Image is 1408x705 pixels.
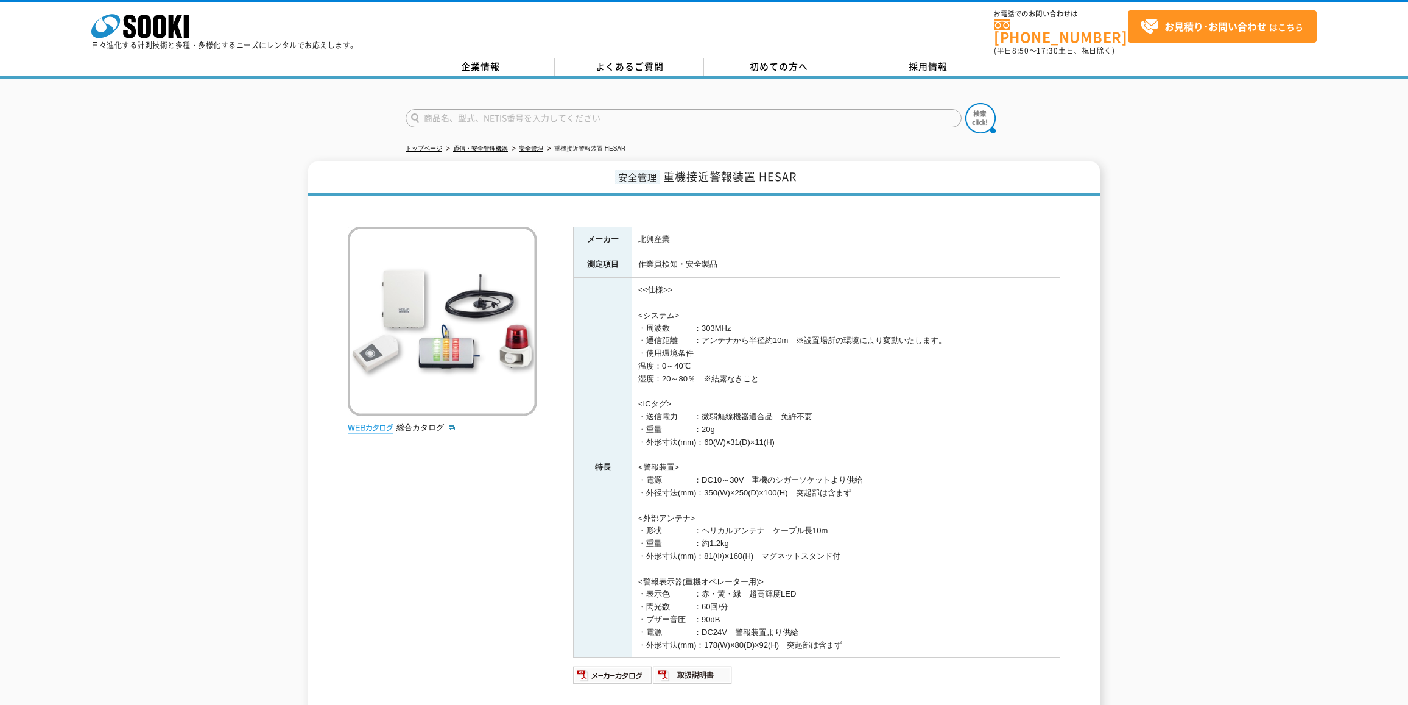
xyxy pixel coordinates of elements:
a: 安全管理 [519,145,543,152]
a: 企業情報 [406,58,555,76]
a: 総合カタログ [396,423,456,432]
a: メーカーカタログ [573,674,653,683]
input: 商品名、型式、NETIS番号を入力してください [406,109,962,127]
td: 北興産業 [632,227,1060,252]
th: 測定項目 [574,252,632,278]
strong: お見積り･お問い合わせ [1164,19,1267,34]
a: 初めての方へ [704,58,853,76]
a: [PHONE_NUMBER] [994,19,1128,44]
a: お見積り･お問い合わせはこちら [1128,10,1317,43]
th: メーカー [574,227,632,252]
span: 8:50 [1012,45,1029,56]
span: 重機接近警報装置 HESAR [663,168,797,185]
img: メーカーカタログ [573,665,653,685]
span: 初めての方へ [750,60,808,73]
a: よくあるご質問 [555,58,704,76]
li: 重機接近警報装置 HESAR [545,143,625,155]
td: 作業員検知・安全製品 [632,252,1060,278]
img: btn_search.png [965,103,996,133]
a: トップページ [406,145,442,152]
span: はこちら [1140,18,1303,36]
span: お電話でのお問い合わせは [994,10,1128,18]
span: 17:30 [1037,45,1058,56]
p: 日々進化する計測技術と多種・多様化するニーズにレンタルでお応えします。 [91,41,358,49]
td: <<仕様>> <システム> ・周波数 ：303MHz ・通信距離 ：アンテナから半径約10m ※設置場所の環境により変動いたします。 ・使用環境条件 温度：0～40℃ 湿度：20～80％ ※結露... [632,278,1060,658]
img: webカタログ [348,422,393,434]
a: 通信・安全管理機器 [453,145,508,152]
img: 重機接近警報装置 HESAR [348,227,537,416]
a: 取扱説明書 [653,674,733,683]
img: 取扱説明書 [653,665,733,685]
span: (平日 ～ 土日、祝日除く) [994,45,1114,56]
span: 安全管理 [615,170,660,184]
th: 特長 [574,278,632,658]
a: 採用情報 [853,58,1002,76]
